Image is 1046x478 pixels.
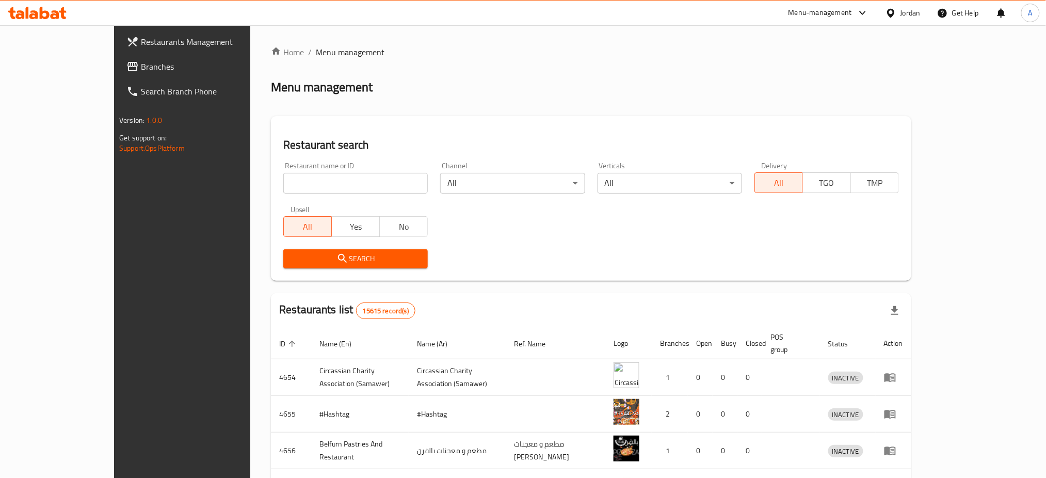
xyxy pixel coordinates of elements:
span: Search [292,252,420,265]
th: Open [688,328,713,359]
td: مطعم و معجنات [PERSON_NAME] [506,433,605,469]
a: Restaurants Management [118,29,289,54]
td: 1 [652,359,688,396]
span: All [759,176,799,190]
span: Version: [119,114,144,127]
td: 4655 [271,396,311,433]
span: 15615 record(s) [357,306,415,316]
button: Search [283,249,428,268]
h2: Restaurant search [283,137,899,153]
th: Logo [605,328,652,359]
span: Branches [141,60,281,73]
span: All [288,219,328,234]
h2: Menu management [271,79,373,95]
label: Delivery [762,162,787,169]
a: Search Branch Phone [118,79,289,104]
span: TMP [855,176,895,190]
span: Ref. Name [514,338,559,350]
span: Status [828,338,862,350]
span: Menu management [316,46,384,58]
div: Export file [882,298,907,323]
span: TGO [807,176,847,190]
td: 0 [688,433,713,469]
span: No [384,219,424,234]
td: ​Circassian ​Charity ​Association​ (Samawer) [311,359,409,396]
td: 0 [688,359,713,396]
div: Jordan [900,7,921,19]
td: 0 [713,433,737,469]
span: Restaurants Management [141,36,281,48]
div: Menu-management [788,7,852,19]
span: A [1028,7,1033,19]
td: 0 [737,396,762,433]
a: Branches [118,54,289,79]
span: Search Branch Phone [141,85,281,98]
div: Menu [884,408,903,420]
th: Action [876,328,911,359]
td: 0 [737,359,762,396]
div: All [598,173,742,194]
span: Name (Ar) [417,338,461,350]
td: 4654 [271,359,311,396]
td: 0 [713,359,737,396]
td: 1 [652,433,688,469]
td: 4656 [271,433,311,469]
td: مطعم و معجنات بالفرن [409,433,506,469]
span: INACTIVE [828,372,863,384]
a: Support.OpsPlatform [119,141,185,155]
span: 1.0.0 [146,114,162,127]
div: Total records count [356,302,415,319]
span: POS group [770,331,808,356]
td: 0 [713,396,737,433]
td: 2 [652,396,688,433]
span: INACTIVE [828,445,863,457]
button: No [379,216,428,237]
button: All [283,216,332,237]
td: ​Circassian ​Charity ​Association​ (Samawer) [409,359,506,396]
div: INACTIVE [828,408,863,421]
td: #Hashtag [409,396,506,433]
img: #Hashtag [614,399,639,425]
td: #Hashtag [311,396,409,433]
th: Branches [652,328,688,359]
span: Name (En) [319,338,365,350]
img: ​Circassian ​Charity ​Association​ (Samawer) [614,362,639,388]
div: Menu [884,371,903,384]
li: / [308,46,312,58]
td: Belfurn Pastries And Restaurant [311,433,409,469]
label: Upsell [291,206,310,213]
span: INACTIVE [828,409,863,421]
span: Get support on: [119,131,167,145]
nav: breadcrumb [271,46,911,58]
td: 0 [737,433,762,469]
button: Yes [331,216,380,237]
button: TGO [802,172,851,193]
button: All [754,172,803,193]
img: Belfurn Pastries And Restaurant [614,436,639,461]
th: Closed [737,328,762,359]
input: Search for restaurant name or ID.. [283,173,428,194]
td: 0 [688,396,713,433]
th: Busy [713,328,737,359]
span: ID [279,338,299,350]
span: Yes [336,219,376,234]
div: All [440,173,585,194]
div: Menu [884,444,903,457]
button: TMP [850,172,899,193]
h2: Restaurants list [279,302,415,319]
